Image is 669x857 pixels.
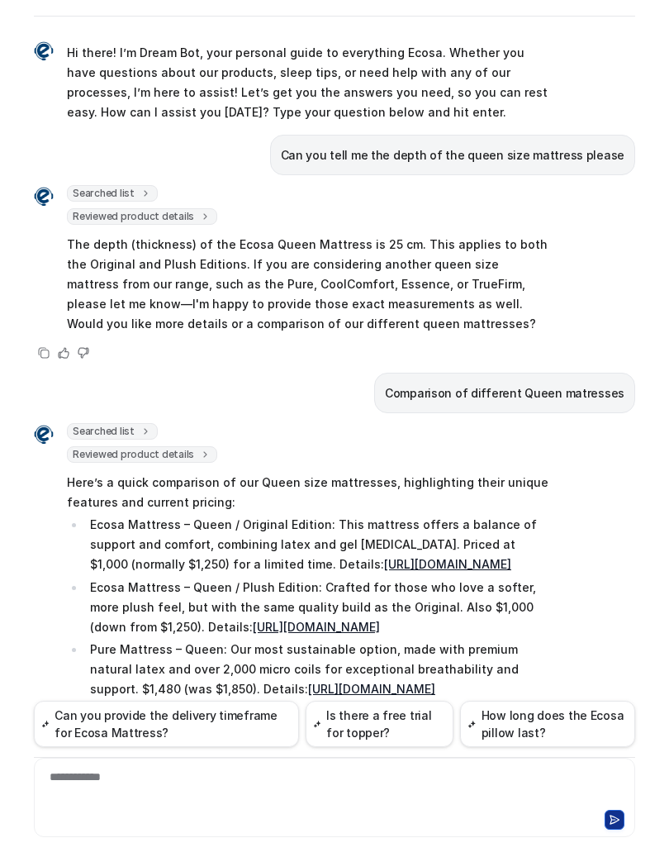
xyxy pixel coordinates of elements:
[90,640,550,699] p: Pure Mattress – Queen: Our most sustainable option, made with premium natural latex and over 2,00...
[253,620,380,634] a: [URL][DOMAIN_NAME]
[67,208,217,225] span: Reviewed product details
[308,682,435,696] a: [URL][DOMAIN_NAME]
[67,185,158,202] span: Searched list
[281,145,624,165] p: Can you tell me the depth of the queen size mattress please
[90,515,550,574] p: Ecosa Mattress – Queen / Original Edition: This mattress offers a balance of support and comfort,...
[34,425,54,445] img: Widget
[67,43,550,122] p: Hi there! I’m Dream Bot, your personal guide to everything Ecosa. Whether you have questions abou...
[90,578,550,637] p: Ecosa Mattress – Queen / Plush Edition: Crafted for those who love a softer, more plush feel, but...
[460,701,635,747] button: How long does the Ecosa pillow last?
[67,423,158,440] span: Searched list
[67,473,550,512] p: Here’s a quick comparison of our Queen size mattresses, highlighting their unique features and cu...
[34,701,299,747] button: Can you provide the delivery timeframe for Ecosa Mattress?
[34,187,54,207] img: Widget
[34,41,54,61] img: Widget
[67,446,217,463] span: Reviewed product details
[384,557,511,571] a: [URL][DOMAIN_NAME]
[306,701,453,747] button: Is there a free trial for topper?
[385,383,624,403] p: Comparison of different Queen matresses
[67,235,550,334] p: The depth (thickness) of the Ecosa Queen Mattress is 25 cm. This applies to both the Original and...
